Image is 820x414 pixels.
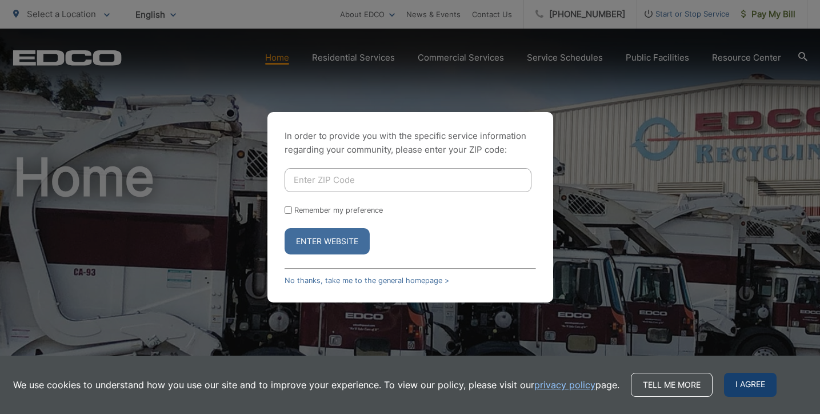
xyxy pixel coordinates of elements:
a: No thanks, take me to the general homepage > [285,276,449,285]
a: Tell me more [631,373,713,397]
p: In order to provide you with the specific service information regarding your community, please en... [285,129,536,157]
span: I agree [724,373,777,397]
a: privacy policy [534,378,595,392]
label: Remember my preference [294,206,383,214]
p: We use cookies to understand how you use our site and to improve your experience. To view our pol... [13,378,619,392]
input: Enter ZIP Code [285,168,531,192]
button: Enter Website [285,228,370,254]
